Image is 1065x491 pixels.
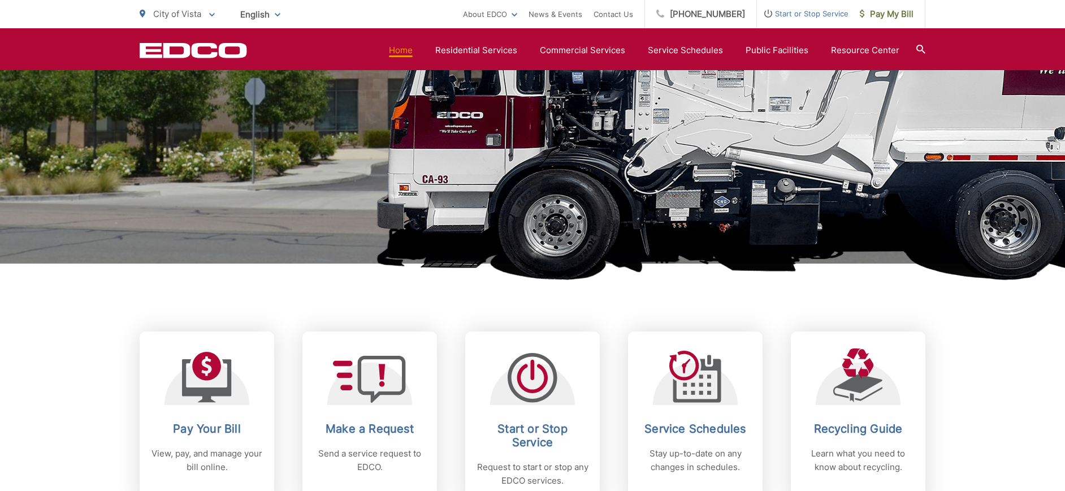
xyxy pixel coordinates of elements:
p: Send a service request to EDCO. [314,447,426,474]
a: EDCD logo. Return to the homepage. [140,42,247,58]
span: Pay My Bill [860,7,914,21]
a: Residential Services [435,44,517,57]
a: Service Schedules [648,44,723,57]
a: Contact Us [594,7,633,21]
p: View, pay, and manage your bill online. [151,447,263,474]
h2: Pay Your Bill [151,422,263,436]
p: Stay up-to-date on any changes in schedules. [639,447,751,474]
h2: Make a Request [314,422,426,436]
a: Commercial Services [540,44,625,57]
h2: Service Schedules [639,422,751,436]
a: Resource Center [831,44,899,57]
p: Request to start or stop any EDCO services. [477,460,588,488]
a: News & Events [529,7,582,21]
h2: Start or Stop Service [477,422,588,449]
span: City of Vista [153,8,201,19]
span: English [232,5,289,24]
h2: Recycling Guide [802,422,914,436]
a: Home [389,44,413,57]
a: About EDCO [463,7,517,21]
p: Learn what you need to know about recycling. [802,447,914,474]
a: Public Facilities [746,44,808,57]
